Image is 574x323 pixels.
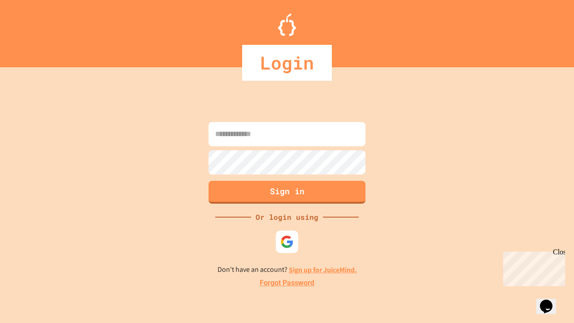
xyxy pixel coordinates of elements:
iframe: chat widget [536,287,565,314]
div: Or login using [251,212,323,223]
p: Don't have an account? [217,264,357,275]
a: Sign up for JuiceMind. [289,265,357,275]
img: Logo.svg [278,13,296,36]
div: Login [242,45,332,81]
iframe: chat widget [500,248,565,286]
div: Chat with us now!Close [4,4,62,57]
button: Sign in [209,181,365,204]
img: google-icon.svg [280,235,294,249]
a: Forgot Password [260,278,314,288]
